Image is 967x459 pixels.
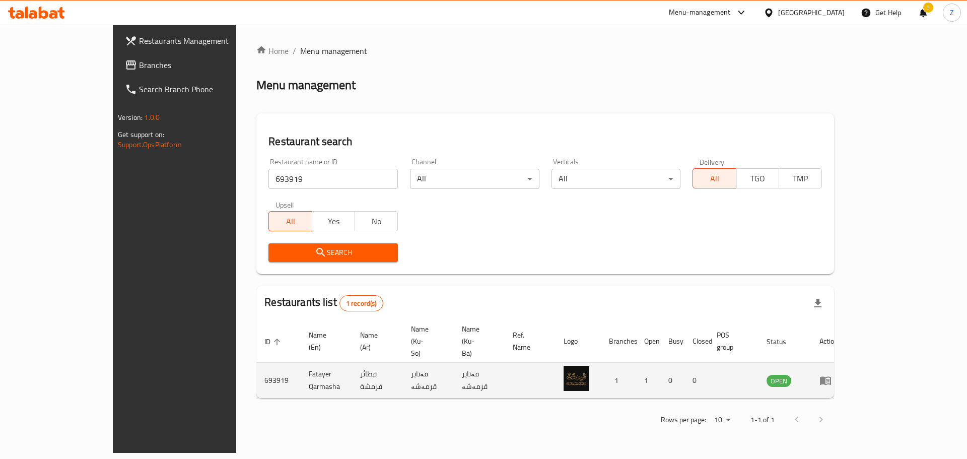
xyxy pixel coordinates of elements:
[117,29,274,53] a: Restaurants Management
[268,134,822,149] h2: Restaurant search
[117,77,274,101] a: Search Branch Phone
[636,320,660,363] th: Open
[736,168,779,188] button: TGO
[750,414,775,426] p: 1-1 of 1
[462,323,493,359] span: Name (Ku-Ba)
[778,7,845,18] div: [GEOGRAPHIC_DATA]
[636,363,660,399] td: 1
[779,168,822,188] button: TMP
[273,214,308,229] span: All
[118,111,143,124] span: Version:
[275,201,294,208] label: Upsell
[454,363,505,399] td: فەتایر قرمەشە
[661,414,706,426] p: Rows per page:
[564,366,589,391] img: Fatayer Qarmasha
[339,295,383,311] div: Total records count
[717,329,746,353] span: POS group
[118,128,164,141] span: Get support on:
[139,35,266,47] span: Restaurants Management
[359,214,394,229] span: No
[117,53,274,77] a: Branches
[264,295,383,311] h2: Restaurants list
[256,77,356,93] h2: Menu management
[118,138,182,151] a: Support.OpsPlatform
[256,320,846,399] table: enhanced table
[783,171,818,186] span: TMP
[403,363,454,399] td: فەتایر قرمەشە
[700,158,725,165] label: Delivery
[669,7,731,19] div: Menu-management
[268,211,312,231] button: All
[277,246,390,259] span: Search
[316,214,351,229] span: Yes
[256,45,834,57] nav: breadcrumb
[767,375,791,387] span: OPEN
[410,169,539,189] div: All
[340,299,383,308] span: 1 record(s)
[740,171,775,186] span: TGO
[139,83,266,95] span: Search Branch Phone
[551,169,681,189] div: All
[660,320,684,363] th: Busy
[301,363,352,399] td: Fatayer Qarmasha
[411,323,442,359] span: Name (Ku-So)
[300,45,367,57] span: Menu management
[360,329,391,353] span: Name (Ar)
[660,363,684,399] td: 0
[293,45,296,57] li: /
[767,336,799,348] span: Status
[811,320,846,363] th: Action
[684,320,709,363] th: Closed
[601,363,636,399] td: 1
[139,59,266,71] span: Branches
[693,168,736,188] button: All
[513,329,543,353] span: Ref. Name
[355,211,398,231] button: No
[710,413,734,428] div: Rows per page:
[684,363,709,399] td: 0
[950,7,954,18] span: Z
[256,363,301,399] td: 693919
[352,363,403,399] td: فطائر قرمشة
[806,291,830,315] div: Export file
[697,171,732,186] span: All
[144,111,160,124] span: 1.0.0
[268,243,398,262] button: Search
[312,211,355,231] button: Yes
[309,329,340,353] span: Name (En)
[268,169,398,189] input: Search for restaurant name or ID..
[601,320,636,363] th: Branches
[556,320,601,363] th: Logo
[264,336,284,348] span: ID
